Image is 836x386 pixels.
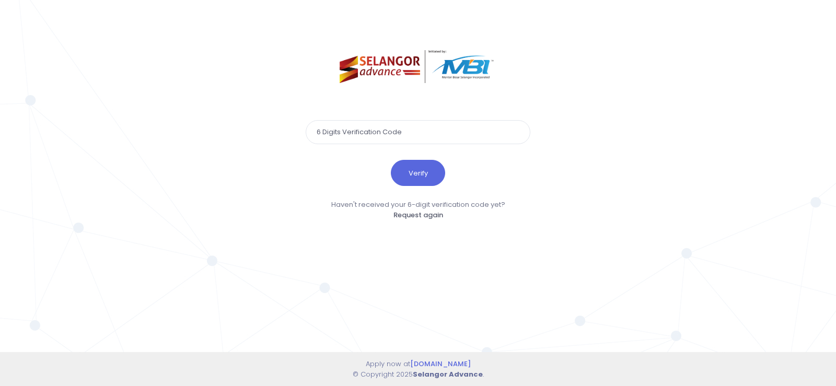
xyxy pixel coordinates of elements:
img: selangor-advance.png [340,50,497,83]
span: Haven't received your 6-digit verification code yet? [331,200,505,209]
a: Request again [393,210,443,220]
a: [DOMAIN_NAME] [410,359,471,369]
input: 6 Digits Verification Code [306,120,530,144]
button: Verify [391,160,445,186]
strong: Selangor Advance [413,369,483,379]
